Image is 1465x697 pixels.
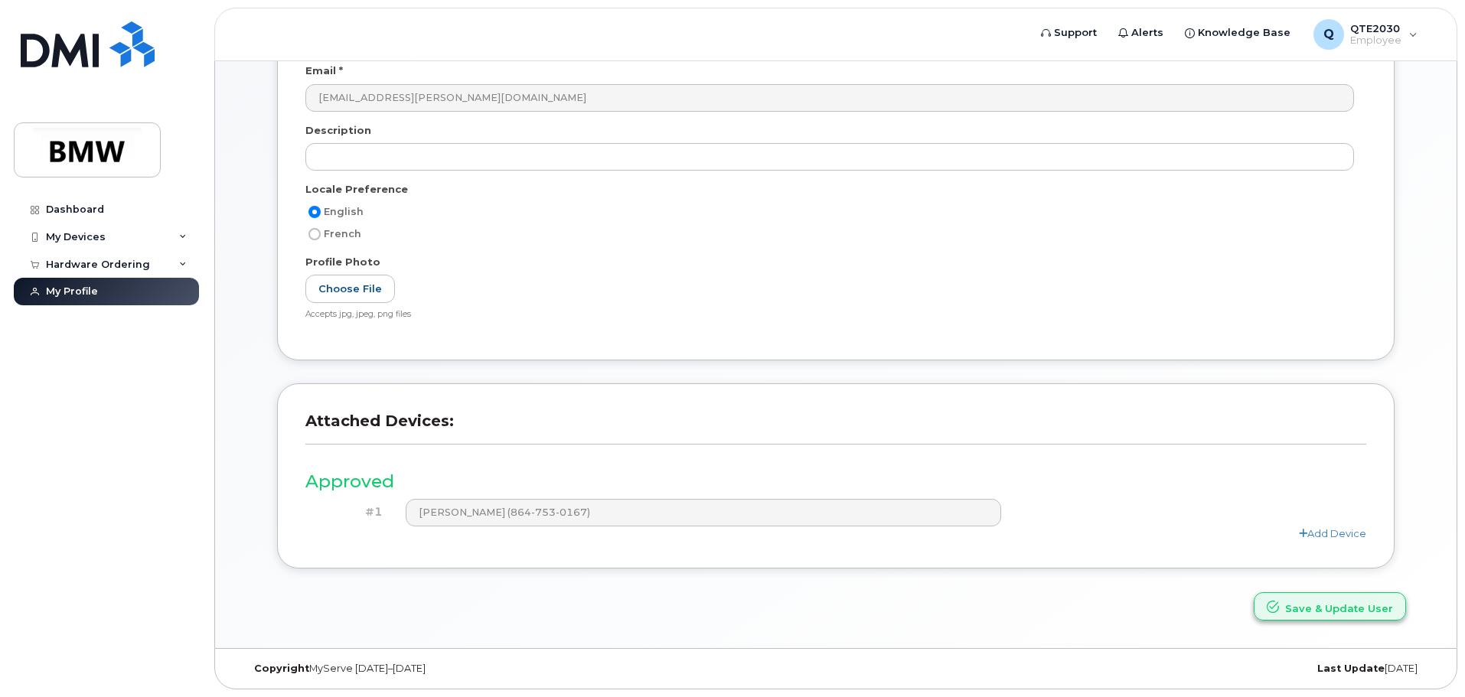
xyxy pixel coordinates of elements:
[317,506,383,519] h4: #1
[305,412,1366,445] h3: Attached Devices:
[324,206,364,217] span: English
[1299,527,1366,539] a: Add Device
[1303,19,1428,50] div: QTE2030
[243,663,638,675] div: MyServe [DATE]–[DATE]
[1323,25,1334,44] span: Q
[1033,663,1429,675] div: [DATE]
[1317,663,1385,674] strong: Last Update
[308,206,321,218] input: English
[305,123,371,138] label: Description
[305,64,343,78] label: Email *
[1198,25,1290,41] span: Knowledge Base
[305,275,395,303] label: Choose File
[1350,34,1401,47] span: Employee
[1131,25,1163,41] span: Alerts
[308,228,321,240] input: French
[305,182,408,197] label: Locale Preference
[324,228,361,239] span: French
[305,472,1366,491] h3: Approved
[1054,25,1097,41] span: Support
[254,663,309,674] strong: Copyright
[305,255,380,269] label: Profile Photo
[1398,630,1454,686] iframe: Messenger Launcher
[1108,18,1174,48] a: Alerts
[1254,592,1406,620] button: Save & Update User
[305,309,1354,321] div: Accepts jpg, jpeg, png files
[1350,22,1401,34] span: QTE2030
[1174,18,1301,48] a: Knowledge Base
[1030,18,1108,48] a: Support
